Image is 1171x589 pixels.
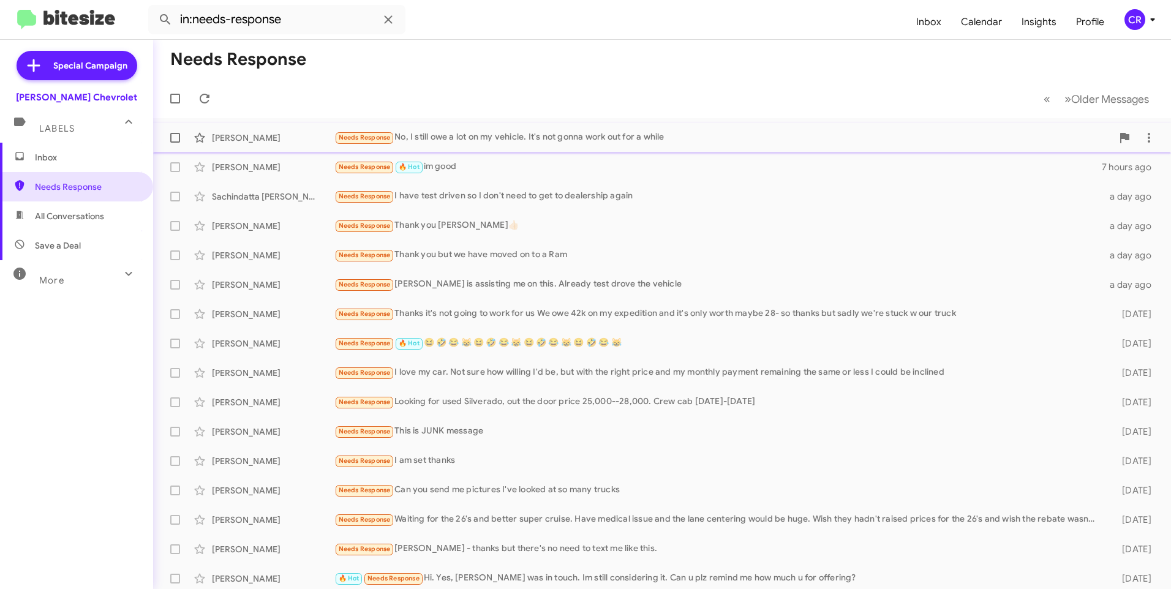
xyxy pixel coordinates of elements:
[339,545,391,553] span: Needs Response
[212,367,334,379] div: [PERSON_NAME]
[39,275,64,286] span: More
[212,396,334,408] div: [PERSON_NAME]
[212,279,334,291] div: [PERSON_NAME]
[1044,91,1050,107] span: «
[1102,308,1161,320] div: [DATE]
[1012,4,1066,40] a: Insights
[339,251,391,259] span: Needs Response
[334,483,1102,497] div: Can you send me pictures I've looked at so many trucks
[339,280,391,288] span: Needs Response
[1102,161,1161,173] div: 7 hours ago
[339,427,391,435] span: Needs Response
[334,248,1102,262] div: Thank you but we have moved on to a Ram
[212,249,334,261] div: [PERSON_NAME]
[1071,92,1149,106] span: Older Messages
[399,339,420,347] span: 🔥 Hot
[1102,426,1161,438] div: [DATE]
[367,574,420,582] span: Needs Response
[1114,9,1158,30] button: CR
[35,151,139,163] span: Inbox
[339,339,391,347] span: Needs Response
[1102,367,1161,379] div: [DATE]
[1102,543,1161,555] div: [DATE]
[53,59,127,72] span: Special Campaign
[1064,91,1071,107] span: »
[17,51,137,80] a: Special Campaign
[1102,572,1161,585] div: [DATE]
[1102,337,1161,350] div: [DATE]
[334,542,1102,556] div: [PERSON_NAME] - thanks but there's no need to text me like this.
[334,160,1102,174] div: im good
[35,181,139,193] span: Needs Response
[339,369,391,377] span: Needs Response
[1066,4,1114,40] a: Profile
[951,4,1012,40] a: Calendar
[334,130,1112,144] div: No, I still owe a lot on my vehicle. It's not gonna work out for a while
[212,514,334,526] div: [PERSON_NAME]
[148,5,405,34] input: Search
[1037,86,1156,111] nav: Page navigation example
[212,455,334,467] div: [PERSON_NAME]
[212,220,334,232] div: [PERSON_NAME]
[35,210,104,222] span: All Conversations
[1102,220,1161,232] div: a day ago
[212,572,334,585] div: [PERSON_NAME]
[1036,86,1058,111] button: Previous
[334,277,1102,291] div: [PERSON_NAME] is assisting me on this. Already test drove the vehicle
[1124,9,1145,30] div: CR
[334,512,1102,527] div: Waiting for the 26's and better super cruise. Have medical issue and the lane centering would be ...
[339,133,391,141] span: Needs Response
[212,484,334,497] div: [PERSON_NAME]
[212,308,334,320] div: [PERSON_NAME]
[212,190,334,203] div: Sachindatta [PERSON_NAME]
[339,574,360,582] span: 🔥 Hot
[906,4,951,40] a: Inbox
[334,307,1102,321] div: Thanks it's not going to work for us We owe 42k on my expedition and it's only worth maybe 28- so...
[339,486,391,494] span: Needs Response
[339,222,391,230] span: Needs Response
[1102,396,1161,408] div: [DATE]
[334,219,1102,233] div: Thank you [PERSON_NAME]👍🏻
[334,336,1102,350] div: 😆 🤣 😂 😹 😆 🤣 😂 😹 😆 🤣 😂 😹 😆 🤣 😂 😹
[170,50,306,69] h1: Needs Response
[334,571,1102,585] div: Hi. Yes, [PERSON_NAME] was in touch. Im still considering it. Can u plz remind me how much u for ...
[339,310,391,318] span: Needs Response
[339,398,391,406] span: Needs Response
[339,457,391,465] span: Needs Response
[1102,455,1161,467] div: [DATE]
[39,123,75,134] span: Labels
[339,192,391,200] span: Needs Response
[212,161,334,173] div: [PERSON_NAME]
[334,366,1102,380] div: I love my car. Not sure how willing I'd be, but with the right price and my monthly payment remai...
[16,91,137,103] div: [PERSON_NAME] Chevrolet
[334,395,1102,409] div: Looking for used Silverado, out the door price 25,000--28,000. Crew cab [DATE]-[DATE]
[334,189,1102,203] div: I have test driven so I don't need to get to dealership again
[212,132,334,144] div: [PERSON_NAME]
[212,426,334,438] div: [PERSON_NAME]
[334,454,1102,468] div: I am set thanks
[339,516,391,523] span: Needs Response
[399,163,420,171] span: 🔥 Hot
[339,163,391,171] span: Needs Response
[334,424,1102,438] div: This is JUNK message
[1102,190,1161,203] div: a day ago
[1102,279,1161,291] div: a day ago
[1102,514,1161,526] div: [DATE]
[35,239,81,252] span: Save a Deal
[212,543,334,555] div: [PERSON_NAME]
[1102,484,1161,497] div: [DATE]
[1057,86,1156,111] button: Next
[1102,249,1161,261] div: a day ago
[212,337,334,350] div: [PERSON_NAME]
